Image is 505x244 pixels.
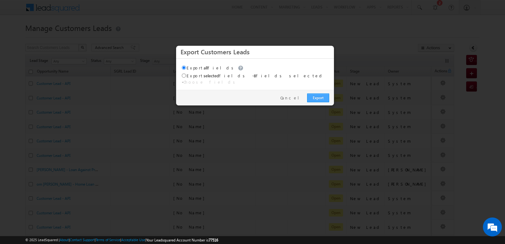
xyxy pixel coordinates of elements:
a: About [60,238,69,242]
label: Export fields [182,73,247,78]
h3: Export Customers Leads [181,46,330,57]
span: selected [204,73,219,78]
span: - [182,79,237,85]
em: Start Chat [86,194,115,203]
textarea: Type your message and hit 'Enter' [8,58,115,189]
img: d_60004797649_company_0_60004797649 [11,33,27,41]
a: Choose fields [183,79,237,85]
span: 77516 [209,238,218,242]
a: Cancel [280,95,304,101]
a: Contact Support [70,238,95,242]
a: Export [307,93,329,102]
label: Export fields [182,65,245,70]
input: Exportselectedfields [182,74,186,78]
a: Acceptable Use [121,238,145,242]
span: all [204,65,208,70]
div: Chat with us now [33,33,106,41]
div: Minimize live chat window [104,3,119,18]
a: Terms of Service [96,238,120,242]
span: 8 [254,73,256,78]
span: - fields selected [252,73,324,78]
span: Your Leadsquared Account Number is [146,238,218,242]
span: © 2025 LeadSquared | | | | | [25,237,218,243]
input: Exportallfields [182,66,186,70]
